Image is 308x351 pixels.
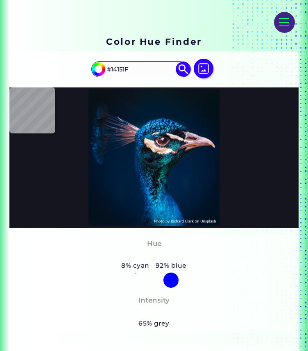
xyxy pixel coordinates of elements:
[147,238,161,250] h4: Hue
[152,260,190,271] h5: 92% blue
[142,251,166,261] h3: Blue
[106,35,202,48] h1: Color Hue Finder
[11,89,297,226] img: img_pavlin.jpg
[176,62,191,77] img: icon search
[118,260,153,271] h5: 8% cyan
[138,318,170,329] h5: 65% grey
[194,59,213,78] img: icon picture
[139,307,170,317] h3: Pastel
[138,294,170,306] h4: Intensity
[104,62,178,76] input: type color..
